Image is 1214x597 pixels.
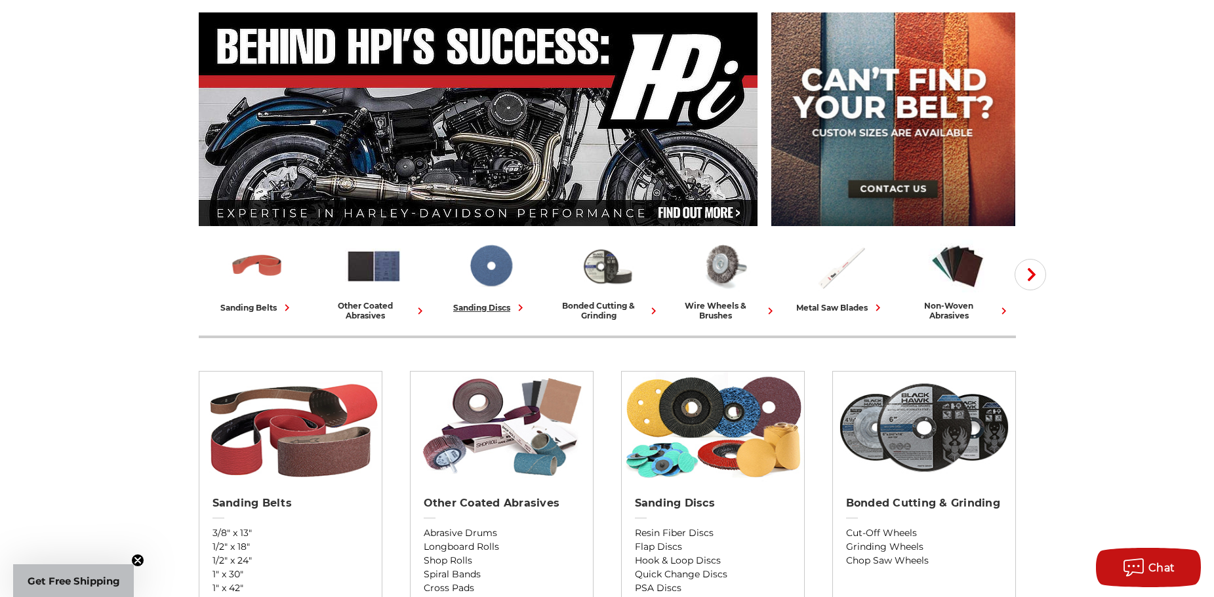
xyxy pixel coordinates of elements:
a: 1" x 42" [212,581,369,595]
img: Metal Saw Blades [812,238,870,294]
a: non-woven abrasives [904,238,1011,320]
a: Chop Saw Wheels [846,554,1002,568]
button: Close teaser [131,554,144,567]
a: Quick Change Discs [635,568,791,581]
img: Other Coated Abrasives [345,238,403,294]
img: Non-woven Abrasives [929,238,986,294]
div: bonded cutting & grinding [554,301,660,320]
a: Flap Discs [635,540,791,554]
a: Spiral Bands [424,568,580,581]
div: non-woven abrasives [904,301,1011,320]
a: sanding belts [204,238,310,315]
button: Next [1015,259,1046,290]
img: Wire Wheels & Brushes [695,238,753,294]
a: Cross Pads [424,581,580,595]
a: 1" x 30" [212,568,369,581]
a: 1/2" x 18" [212,540,369,554]
h2: Sanding Discs [635,497,791,510]
h2: Bonded Cutting & Grinding [846,497,1002,510]
a: Longboard Rolls [424,540,580,554]
a: Abrasive Drums [424,526,580,540]
img: Sanding Belts [199,372,382,483]
img: Banner for an interview featuring Horsepower Inc who makes Harley performance upgrades featured o... [199,12,758,226]
img: Sanding Discs [462,238,519,294]
button: Chat [1096,548,1201,587]
a: PSA Discs [635,581,791,595]
img: Bonded Cutting & Grinding [833,372,1015,483]
a: Hook & Loop Discs [635,554,791,568]
a: other coated abrasives [321,238,427,320]
a: bonded cutting & grinding [554,238,660,320]
a: Grinding Wheels [846,540,1002,554]
img: Sanding Discs [622,372,804,483]
span: Get Free Shipping [28,575,120,587]
h2: Other Coated Abrasives [424,497,580,510]
div: wire wheels & brushes [671,301,777,320]
a: Resin Fiber Discs [635,526,791,540]
a: 3/8" x 13" [212,526,369,540]
div: Get Free ShippingClose teaser [13,564,134,597]
a: 1/2" x 24" [212,554,369,568]
span: Chat [1148,562,1175,574]
div: metal saw blades [796,301,885,315]
a: wire wheels & brushes [671,238,777,320]
a: Cut-Off Wheels [846,526,1002,540]
img: Other Coated Abrasives [411,372,593,483]
a: sanding discs [437,238,544,315]
h2: Sanding Belts [212,497,369,510]
div: sanding discs [453,301,527,315]
a: metal saw blades [788,238,894,315]
img: Bonded Cutting & Grinding [578,238,636,294]
img: promo banner for custom belts. [771,12,1015,226]
div: other coated abrasives [321,301,427,320]
div: sanding belts [220,301,294,315]
img: Sanding Belts [228,238,286,294]
a: Shop Rolls [424,554,580,568]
